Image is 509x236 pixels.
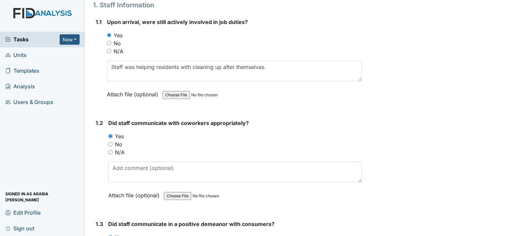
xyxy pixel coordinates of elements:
a: Tasks [5,35,60,43]
input: N/A [108,150,113,154]
span: Upon arrival, were still actively involved in job duties? [107,19,248,25]
label: No [114,39,121,47]
span: Did staff communicate in a positive demeanor with consumers? [108,221,274,227]
span: Edit Profile [5,207,41,218]
label: Attach file (optional) [107,87,161,98]
label: 1.2 [96,119,103,127]
label: Attach file (optional) [108,188,162,199]
span: Templates [5,66,39,76]
span: Did staff communicate with coworkers appropriately? [108,120,249,126]
input: N/A [107,49,111,53]
input: Yes [107,33,111,37]
label: Yes [115,132,124,140]
label: N/A [115,148,125,156]
input: No [107,41,111,45]
label: N/A [114,47,123,55]
span: Sign out [5,223,34,233]
span: Users & Groups [5,97,53,107]
span: Units [5,50,27,60]
input: Yes [108,134,113,138]
span: Signed in as Arabia [PERSON_NAME] [5,192,80,202]
button: New [60,34,80,45]
label: 1.1 [96,18,102,26]
span: Analysis [5,81,35,92]
label: No [115,140,122,148]
label: 1.3 [96,220,103,228]
label: Yes [114,31,123,39]
input: No [108,142,113,146]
